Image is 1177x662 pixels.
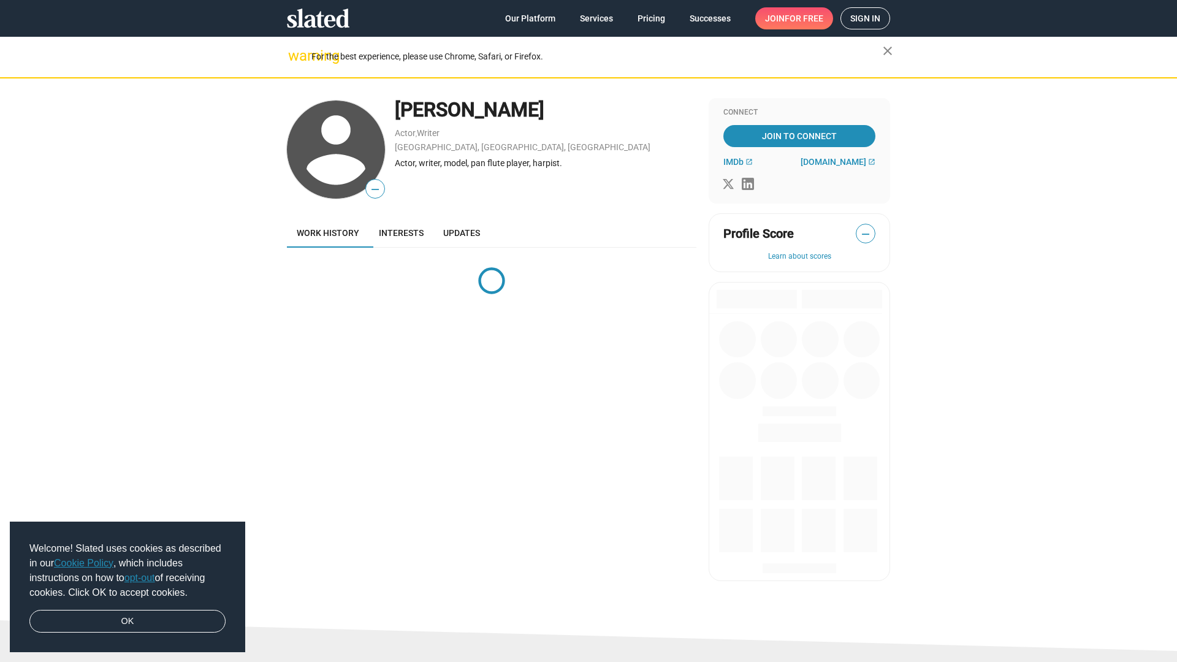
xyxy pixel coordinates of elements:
span: — [856,226,875,242]
div: cookieconsent [10,522,245,653]
a: Sign in [840,7,890,29]
a: Cookie Policy [54,558,113,568]
div: Connect [723,108,875,118]
a: Successes [680,7,741,29]
span: Join [765,7,823,29]
a: [GEOGRAPHIC_DATA], [GEOGRAPHIC_DATA], [GEOGRAPHIC_DATA] [395,142,650,152]
button: Learn about scores [723,252,875,262]
div: For the best experience, please use Chrome, Safari, or Firefox. [311,48,883,65]
div: [PERSON_NAME] [395,97,696,123]
span: [DOMAIN_NAME] [801,157,866,167]
a: IMDb [723,157,753,167]
mat-icon: open_in_new [868,158,875,165]
span: , [416,131,417,137]
a: Join To Connect [723,125,875,147]
span: Services [580,7,613,29]
span: Pricing [638,7,665,29]
a: Our Platform [495,7,565,29]
a: Interests [369,218,433,248]
span: Successes [690,7,731,29]
span: Welcome! Slated uses cookies as described in our , which includes instructions on how to of recei... [29,541,226,600]
span: Sign in [850,8,880,29]
div: Actor, writer, model, pan flute player, harpist. [395,158,696,169]
span: — [366,181,384,197]
mat-icon: close [880,44,895,58]
a: dismiss cookie message [29,610,226,633]
a: Actor [395,128,416,138]
a: Pricing [628,7,675,29]
span: Work history [297,228,359,238]
span: for free [785,7,823,29]
a: opt-out [124,573,155,583]
span: Profile Score [723,226,794,242]
mat-icon: open_in_new [745,158,753,165]
span: IMDb [723,157,744,167]
a: Services [570,7,623,29]
a: Writer [417,128,440,138]
span: Our Platform [505,7,555,29]
span: Updates [443,228,480,238]
a: Updates [433,218,490,248]
span: Join To Connect [726,125,873,147]
a: [DOMAIN_NAME] [801,157,875,167]
a: Joinfor free [755,7,833,29]
span: Interests [379,228,424,238]
a: Work history [287,218,369,248]
mat-icon: warning [288,48,303,63]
